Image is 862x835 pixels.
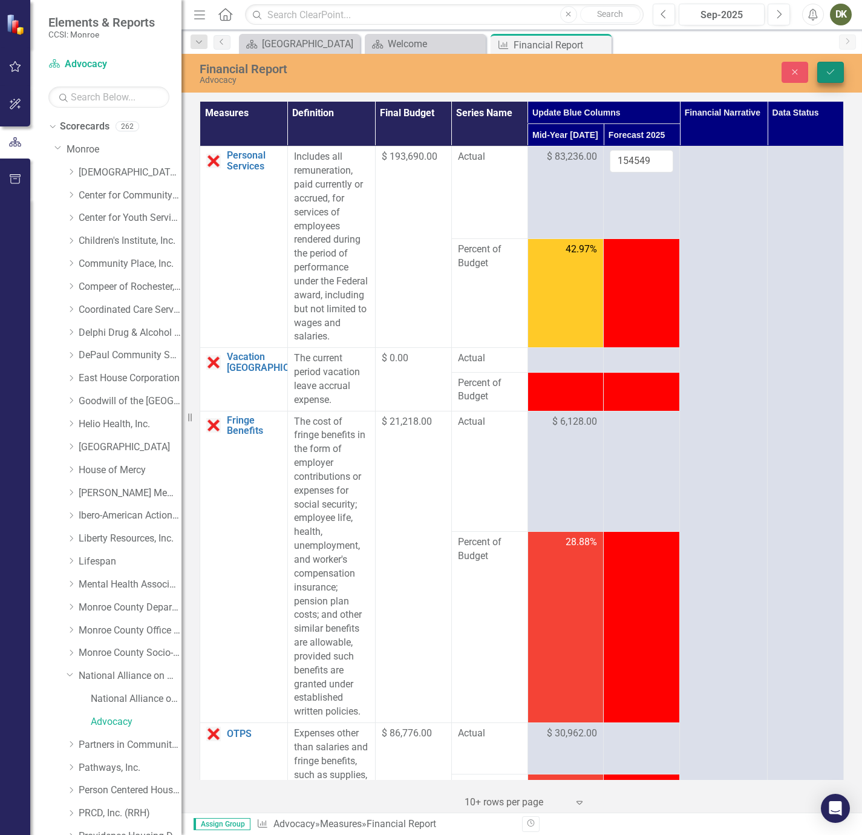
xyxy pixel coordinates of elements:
div: » » [256,817,513,831]
a: Coordinated Care Services Inc. [79,303,181,317]
a: Monroe [67,143,181,157]
button: Sep-2025 [679,4,765,25]
a: Lifespan [79,555,181,569]
span: Percent of Budget [458,535,521,563]
span: Actual [458,727,521,741]
a: Liberty Resources, Inc. [79,532,181,546]
span: Actual [458,415,521,429]
span: 42.97% [566,243,597,257]
span: $ 21,218.00 [382,416,432,427]
a: Partners in Community Development [79,738,181,752]
span: $ 193,690.00 [382,151,437,162]
a: [GEOGRAPHIC_DATA] [242,36,357,51]
a: DePaul Community Services, lnc. [79,349,181,362]
a: Personal Services [227,150,281,171]
a: Advocacy [273,818,315,830]
a: Welcome [368,36,483,51]
img: Data Error [206,154,221,168]
a: OTPS [227,729,281,739]
a: Measures [320,818,362,830]
a: Mental Health Association [79,578,181,592]
span: Percent of Budget [458,778,521,806]
a: Fringe Benefits [227,415,281,436]
a: [GEOGRAPHIC_DATA] [79,440,181,454]
a: Delphi Drug & Alcohol Council [79,326,181,340]
div: Financial Report [200,62,554,76]
div: Sep-2025 [683,8,761,22]
a: Monroe County Department of Social Services [79,601,181,615]
span: 28.88% [566,535,597,549]
div: The cost of fringe benefits in the form of employer contributions or expenses for social security... [294,415,369,719]
input: Search ClearPoint... [245,4,643,25]
span: Elements & Reports [48,15,155,30]
a: Advocacy [48,57,169,71]
a: Compeer of Rochester, Inc. [79,280,181,294]
div: [GEOGRAPHIC_DATA] [262,36,357,51]
img: ClearPoint Strategy [6,13,27,34]
a: [PERSON_NAME] Memorial Institute, Inc. [79,486,181,500]
div: Open Intercom Messenger [821,794,850,823]
img: Data Error [206,355,221,370]
button: DK [830,4,852,25]
a: Center for Community Alternatives [79,189,181,203]
span: Percent of Budget [458,243,521,270]
span: Search [597,9,623,19]
a: Person Centered Housing Options, Inc. [79,784,181,797]
div: Advocacy [200,76,554,85]
span: $ 0.00 [382,352,408,364]
span: 35.68% [566,778,597,792]
a: Advocacy [91,715,181,729]
img: Data Error [206,418,221,433]
a: Children's Institute, Inc. [79,234,181,248]
a: Helio Health, Inc. [79,417,181,431]
a: National Alliance on Mental Illness [79,669,181,683]
span: Actual [458,150,521,164]
a: Vacation [GEOGRAPHIC_DATA] [227,352,320,373]
div: Welcome [388,36,483,51]
span: Actual [458,352,521,365]
a: PRCD, Inc. (RRH) [79,807,181,820]
div: The current period vacation leave accrual expense. [294,352,369,407]
div: Includes all remuneration, paid currently or accrued, for services of employees rendered during t... [294,150,369,344]
span: $ 30,962.00 [547,727,597,741]
a: Ibero-American Action League, Inc. [79,509,181,523]
a: Scorecards [60,120,109,134]
a: Monroe County Socio-Legal Center [79,646,181,660]
div: Financial Report [367,818,436,830]
input: Search Below... [48,87,169,108]
span: Percent of Budget [458,376,521,404]
div: Financial Report [514,38,609,53]
a: Community Place, Inc. [79,257,181,271]
span: $ 86,776.00 [382,727,432,739]
div: 262 [116,122,139,132]
small: CCSI: Monroe [48,30,155,39]
button: Search [580,6,641,23]
img: Data Error [206,727,221,741]
span: $ 6,128.00 [552,415,597,429]
a: Goodwill of the [GEOGRAPHIC_DATA] [79,395,181,408]
a: [DEMOGRAPHIC_DATA] Charities Family & Community Services [79,166,181,180]
a: National Alliance on Mental Illness (MCOMH Internal) [91,692,181,706]
a: House of Mercy [79,463,181,477]
a: Center for Youth Services, Inc. [79,211,181,225]
span: Assign Group [194,818,250,830]
span: $ 83,236.00 [547,150,597,164]
a: East House Corporation [79,372,181,385]
a: Monroe County Office of Mental Health [79,624,181,638]
a: Pathways, Inc. [79,761,181,775]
